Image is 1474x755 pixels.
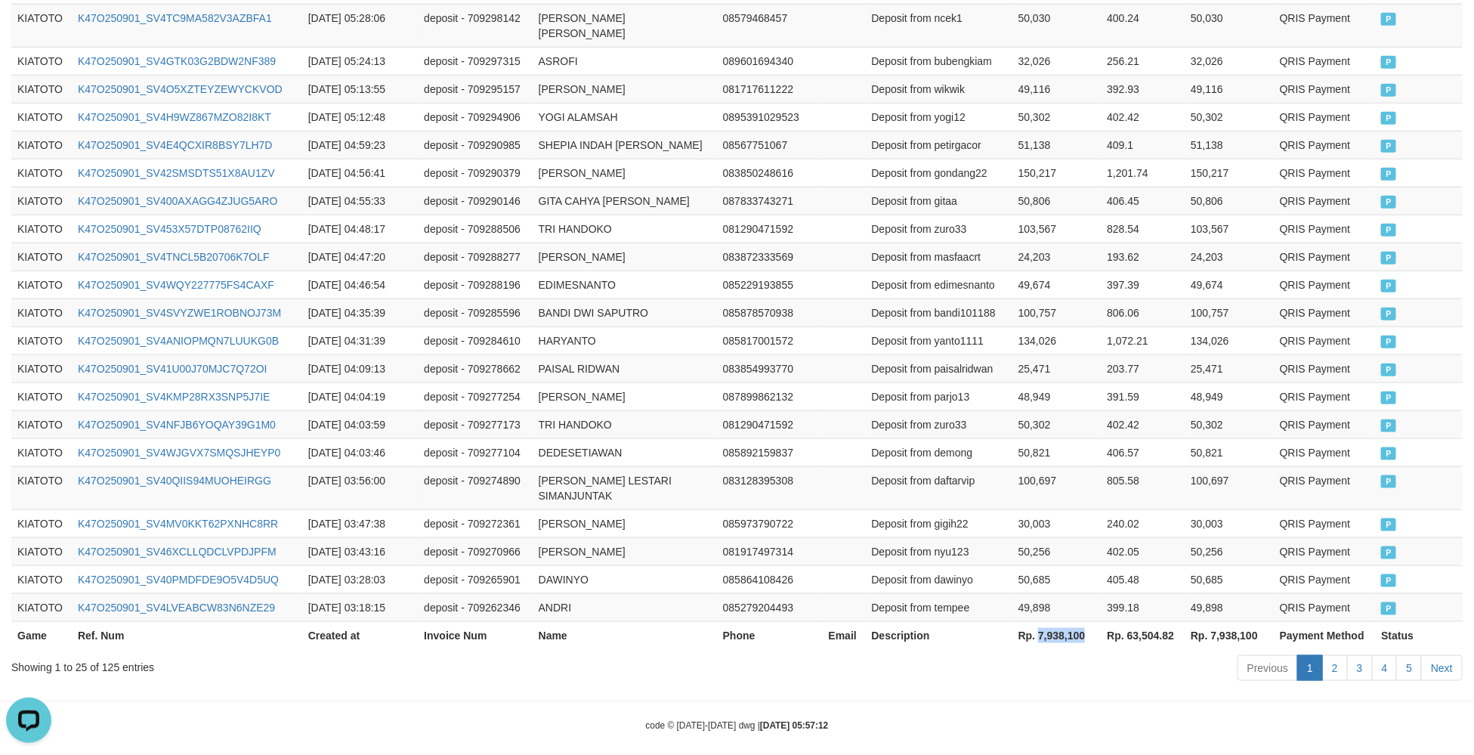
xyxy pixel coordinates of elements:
[533,466,717,509] td: [PERSON_NAME] LESTARI SIMANJUNTAK
[1381,308,1396,320] span: PAID
[1274,326,1376,354] td: QRIS Payment
[78,111,271,123] a: K47O250901_SV4H9WZ867MZO82I8KT
[533,621,717,649] th: Name
[302,271,418,299] td: [DATE] 04:46:54
[1101,382,1185,410] td: 391.59
[866,326,1012,354] td: Deposit from yanto1111
[1381,475,1396,488] span: PAID
[78,602,275,614] a: K47O250901_SV4LVEABCW83N6NZE29
[1012,410,1102,438] td: 50,302
[11,243,72,271] td: KIATOTO
[11,354,72,382] td: KIATOTO
[11,159,72,187] td: KIATOTO
[6,6,51,51] button: Open LiveChat chat widget
[11,187,72,215] td: KIATOTO
[1274,75,1376,103] td: QRIS Payment
[1274,537,1376,565] td: QRIS Payment
[1101,215,1185,243] td: 828.54
[1274,187,1376,215] td: QRIS Payment
[78,251,270,263] a: K47O250901_SV4TNCL5B20706K7OLF
[533,187,717,215] td: GITA CAHYA [PERSON_NAME]
[78,279,274,291] a: K47O250901_SV4WQY227775FS4CAXF
[866,621,1012,649] th: Description
[1274,271,1376,299] td: QRIS Payment
[1381,224,1396,237] span: PAID
[11,466,72,509] td: KIATOTO
[717,299,823,326] td: 085878570938
[1185,75,1274,103] td: 49,116
[1012,243,1102,271] td: 24,203
[866,103,1012,131] td: Deposit from yogi12
[533,565,717,593] td: DAWINYO
[11,621,72,649] th: Game
[1101,299,1185,326] td: 806.06
[1375,621,1463,649] th: Status
[1012,131,1102,159] td: 51,138
[302,159,418,187] td: [DATE] 04:56:41
[1101,131,1185,159] td: 409.1
[717,509,823,537] td: 085973790722
[1012,593,1102,621] td: 49,898
[1101,565,1185,593] td: 405.48
[1101,271,1185,299] td: 397.39
[717,271,823,299] td: 085229193855
[1381,364,1396,376] span: PAID
[78,546,277,558] a: K47O250901_SV46XCLLQDCLVPDJPFM
[1381,168,1396,181] span: PAID
[1381,447,1396,460] span: PAID
[533,537,717,565] td: [PERSON_NAME]
[1012,466,1102,509] td: 100,697
[717,4,823,47] td: 08579468457
[1185,299,1274,326] td: 100,757
[302,410,418,438] td: [DATE] 04:03:59
[1274,159,1376,187] td: QRIS Payment
[302,299,418,326] td: [DATE] 04:35:39
[1297,655,1323,681] a: 1
[717,159,823,187] td: 083850248616
[533,382,717,410] td: [PERSON_NAME]
[11,537,72,565] td: KIATOTO
[78,223,261,235] a: K47O250901_SV453X57DTP08762IIQ
[1381,574,1396,587] span: PAID
[11,215,72,243] td: KIATOTO
[1381,336,1396,348] span: PAID
[1185,354,1274,382] td: 25,471
[302,131,418,159] td: [DATE] 04:59:23
[302,438,418,466] td: [DATE] 04:03:46
[1421,655,1463,681] a: Next
[1372,655,1398,681] a: 4
[1274,382,1376,410] td: QRIS Payment
[1381,280,1396,292] span: PAID
[717,187,823,215] td: 087833743271
[302,621,418,649] th: Created at
[533,47,717,75] td: ASROFI
[1012,621,1102,649] th: Rp. 7,938,100
[717,103,823,131] td: 0895391029523
[717,565,823,593] td: 085864108426
[78,335,279,347] a: K47O250901_SV4ANIOPMQN7LUUKG0B
[1381,56,1396,69] span: PAID
[1274,215,1376,243] td: QRIS Payment
[1396,655,1422,681] a: 5
[533,243,717,271] td: [PERSON_NAME]
[1347,655,1373,681] a: 3
[78,447,280,459] a: K47O250901_SV4WJGVX7SMQSJHEYP0
[1101,466,1185,509] td: 805.58
[1381,419,1396,432] span: PAID
[1381,140,1396,153] span: PAID
[1274,466,1376,509] td: QRIS Payment
[1274,4,1376,47] td: QRIS Payment
[717,75,823,103] td: 081717611222
[78,195,278,207] a: K47O250901_SV400AXAGG4ZJUG5ARO
[1012,215,1102,243] td: 103,567
[1012,47,1102,75] td: 32,026
[1185,382,1274,410] td: 48,949
[1012,4,1102,47] td: 50,030
[418,159,532,187] td: deposit - 709290379
[717,382,823,410] td: 087899862132
[1101,159,1185,187] td: 1,201.74
[1274,131,1376,159] td: QRIS Payment
[1012,537,1102,565] td: 50,256
[418,593,532,621] td: deposit - 709262346
[1185,326,1274,354] td: 134,026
